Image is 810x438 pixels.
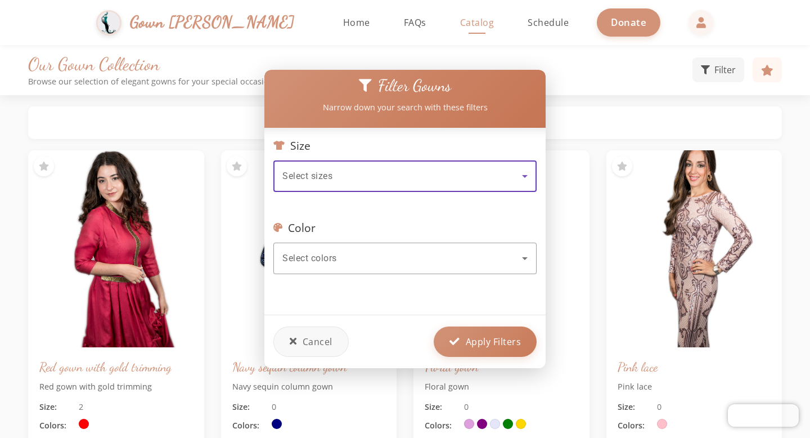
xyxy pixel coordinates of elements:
[728,404,799,427] iframe: Chatra live chat
[466,335,521,348] span: Apply Filters
[290,139,310,152] span: Size
[282,253,337,263] span: Select colors
[268,101,542,114] p: Narrow down your search with these filters
[434,327,537,357] button: Apply Filters
[303,335,332,348] span: Cancel
[288,221,316,234] span: Color
[378,76,451,96] span: Filter Gowns
[273,327,349,357] button: Cancel
[282,171,332,181] span: Select sizes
